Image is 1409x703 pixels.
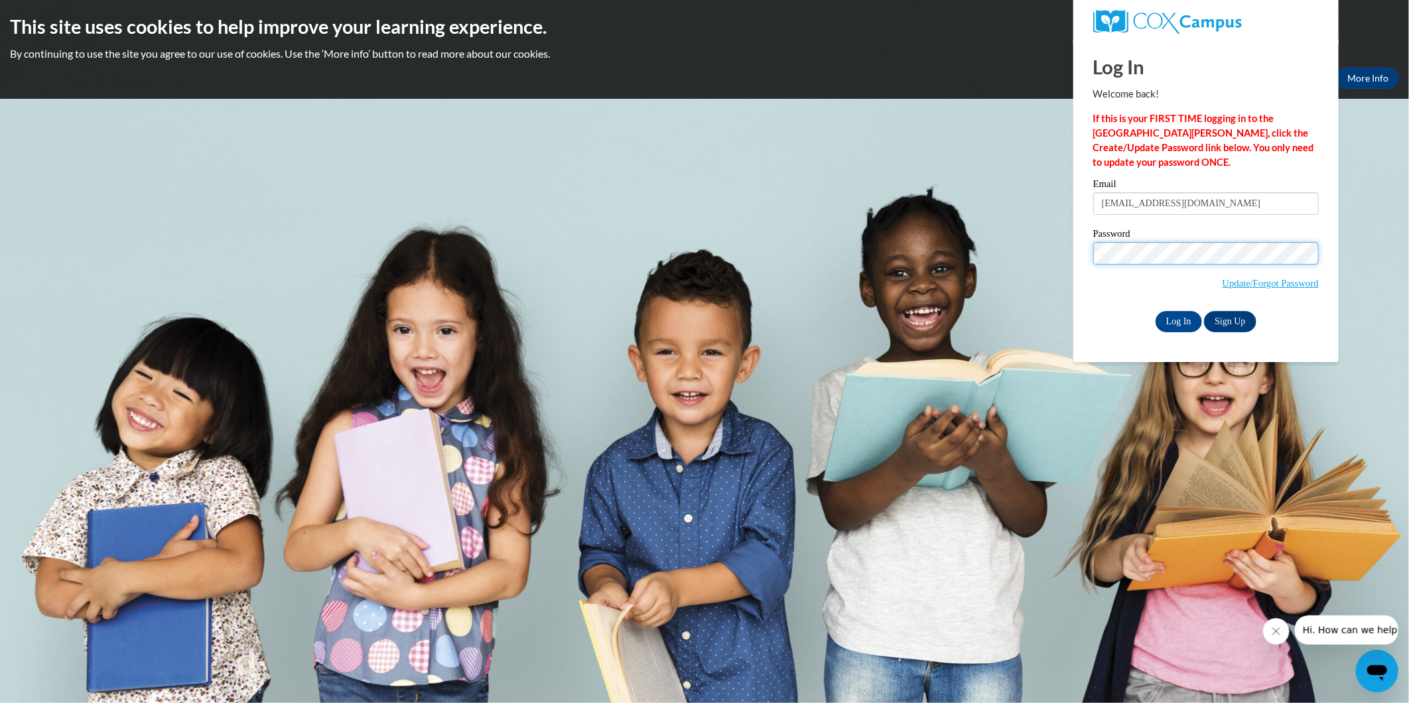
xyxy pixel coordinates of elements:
[10,13,1399,40] h2: This site uses cookies to help improve your learning experience.
[1223,278,1319,288] a: Update/Forgot Password
[10,46,1399,61] p: By continuing to use the site you agree to our use of cookies. Use the ‘More info’ button to read...
[1093,229,1319,242] label: Password
[1356,650,1398,692] iframe: Button to launch messaging window
[1093,53,1319,80] h1: Log In
[8,9,107,20] span: Hi. How can we help?
[1093,179,1319,192] label: Email
[1156,311,1202,332] input: Log In
[1337,68,1399,89] a: More Info
[1093,113,1314,168] strong: If this is your FIRST TIME logging in to the [GEOGRAPHIC_DATA][PERSON_NAME], click the Create/Upd...
[1204,311,1256,332] a: Sign Up
[1295,615,1398,645] iframe: Message from company
[1093,10,1319,34] a: COX Campus
[1093,10,1242,34] img: COX Campus
[1263,618,1290,645] iframe: Close message
[1093,87,1319,101] p: Welcome back!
